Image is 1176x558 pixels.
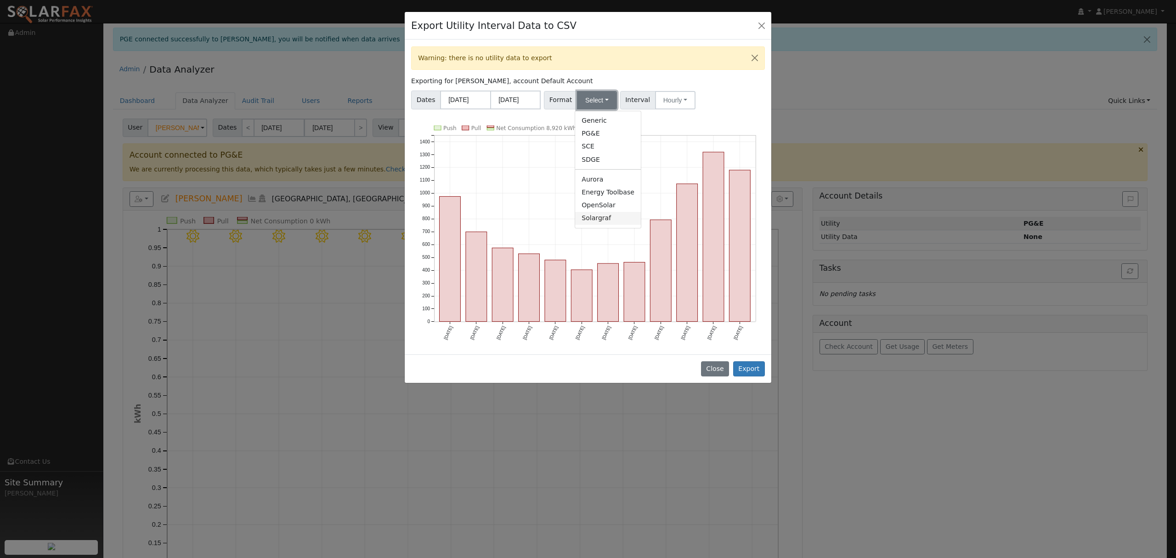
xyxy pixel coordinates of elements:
span: Interval [620,91,656,109]
h4: Export Utility Interval Data to CSV [411,18,577,33]
text: 1000 [420,191,430,196]
a: PG&E [575,127,641,140]
a: Generic [575,114,641,127]
text: [DATE] [548,325,559,340]
rect: onclick="" [440,197,461,322]
rect: onclick="" [598,263,619,321]
text: 1200 [420,165,430,170]
rect: onclick="" [571,270,592,322]
label: Exporting for [PERSON_NAME], account Default Account [411,76,593,86]
text: [DATE] [496,325,506,340]
a: OpenSolar [575,199,641,211]
text: [DATE] [654,325,664,340]
button: Export [733,361,765,377]
text: [DATE] [575,325,585,340]
text: 1100 [420,178,430,183]
a: Solargraf [575,212,641,225]
rect: onclick="" [729,170,751,321]
text: [DATE] [733,325,743,340]
text: [DATE] [628,325,638,340]
text: 700 [422,229,430,234]
a: Energy Toolbase [575,186,641,199]
button: Close [701,361,729,377]
button: Close [755,19,768,32]
text: 1300 [420,152,430,157]
button: Select [577,91,617,109]
rect: onclick="" [466,232,487,321]
text: Push [443,125,457,131]
text: [DATE] [601,325,611,340]
a: SDGE [575,153,641,166]
button: Hourly [655,91,695,109]
text: 800 [422,216,430,222]
rect: onclick="" [519,254,540,321]
rect: onclick="" [545,260,566,322]
text: 100 [422,306,430,311]
text: [DATE] [680,325,690,340]
div: Warning: there is no utility data to export [411,46,765,70]
rect: onclick="" [650,220,671,321]
text: 400 [422,268,430,273]
text: 200 [422,293,430,298]
text: 500 [422,255,430,260]
rect: onclick="" [677,184,698,322]
span: Format [544,91,577,109]
a: Aurora [575,173,641,186]
text: 900 [422,204,430,209]
text: 0 [428,319,430,324]
rect: onclick="" [703,152,724,322]
rect: onclick="" [624,262,645,322]
a: SCE [575,140,641,153]
text: 1400 [420,139,430,144]
text: 600 [422,242,430,247]
text: [DATE] [469,325,480,340]
rect: onclick="" [492,248,513,321]
span: Dates [411,91,441,109]
text: [DATE] [522,325,532,340]
text: [DATE] [707,325,717,340]
text: 300 [422,280,430,285]
text: [DATE] [443,325,453,340]
text: Net Consumption 8,920 kWh [496,125,576,131]
button: Close [745,47,764,69]
text: Pull [471,125,481,131]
